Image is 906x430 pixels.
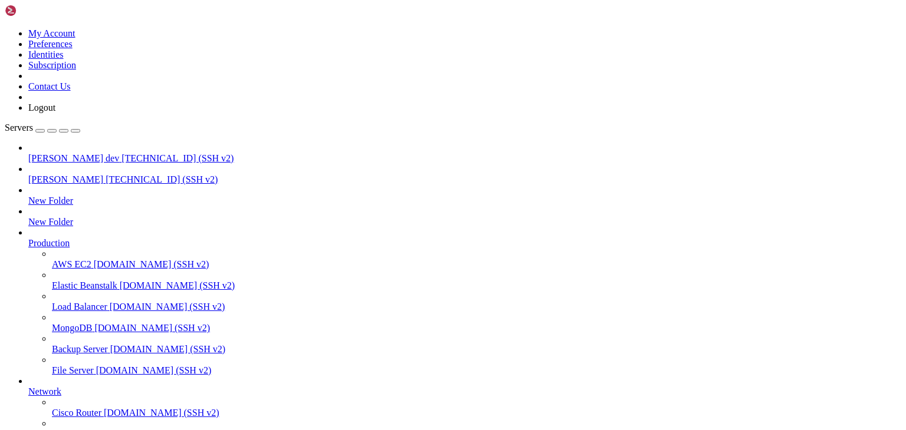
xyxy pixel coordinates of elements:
[28,196,73,206] span: New Folder
[28,238,901,249] a: Production
[52,397,901,418] li: Cisco Router [DOMAIN_NAME] (SSH v2)
[52,270,901,291] li: Elastic Beanstalk [DOMAIN_NAME] (SSH v2)
[28,386,61,396] span: Network
[122,153,234,163] span: [TECHNICAL_ID] (SSH v2)
[28,39,73,49] a: Preferences
[28,174,901,185] a: [PERSON_NAME] [TECHNICAL_ID] (SSH v2)
[52,259,91,269] span: AWS EC2
[110,302,225,312] span: [DOMAIN_NAME] (SSH v2)
[28,217,73,227] span: New Folder
[52,280,117,290] span: Elastic Beanstalk
[94,259,209,269] span: [DOMAIN_NAME] (SSH v2)
[28,153,901,164] a: [PERSON_NAME] dev [TECHNICAL_ID] (SSH v2)
[28,164,901,185] li: [PERSON_NAME] [TECHNICAL_ID] (SSH v2)
[5,5,73,16] img: Shellngn
[52,323,901,333] a: MongoDB [DOMAIN_NAME] (SSH v2)
[28,386,901,397] a: Network
[5,123,80,133] a: Servers
[52,408,901,418] a: Cisco Router [DOMAIN_NAME] (SSH v2)
[52,408,101,418] span: Cisco Router
[28,196,901,206] a: New Folder
[52,312,901,333] li: MongoDB [DOMAIN_NAME] (SSH v2)
[110,344,226,354] span: [DOMAIN_NAME] (SSH v2)
[28,206,901,227] li: New Folder
[52,355,901,376] li: File Server [DOMAIN_NAME] (SSH v2)
[28,153,119,163] span: [PERSON_NAME] dev
[28,217,901,227] a: New Folder
[52,344,901,355] a: Backup Server [DOMAIN_NAME] (SSH v2)
[28,143,901,164] li: [PERSON_NAME] dev [TECHNICAL_ID] (SSH v2)
[28,102,55,113] a: Logout
[52,302,901,312] a: Load Balancer [DOMAIN_NAME] (SSH v2)
[120,280,235,290] span: [DOMAIN_NAME] (SSH v2)
[52,291,901,312] li: Load Balancer [DOMAIN_NAME] (SSH v2)
[28,227,901,376] li: Production
[52,259,901,270] a: AWS EC2 [DOMAIN_NAME] (SSH v2)
[52,280,901,291] a: Elastic Beanstalk [DOMAIN_NAME] (SSH v2)
[104,408,219,418] span: [DOMAIN_NAME] (SSH v2)
[52,344,108,354] span: Backup Server
[96,365,212,375] span: [DOMAIN_NAME] (SSH v2)
[28,174,103,184] span: [PERSON_NAME]
[52,365,94,375] span: File Server
[28,60,76,70] a: Subscription
[28,81,71,91] a: Contact Us
[94,323,210,333] span: [DOMAIN_NAME] (SSH v2)
[28,49,64,59] a: Identities
[106,174,218,184] span: [TECHNICAL_ID] (SSH v2)
[28,238,70,248] span: Production
[52,333,901,355] li: Backup Server [DOMAIN_NAME] (SSH v2)
[52,323,92,333] span: MongoDB
[5,123,33,133] span: Servers
[28,185,901,206] li: New Folder
[28,28,75,38] a: My Account
[52,365,901,376] a: File Server [DOMAIN_NAME] (SSH v2)
[52,302,107,312] span: Load Balancer
[52,249,901,270] li: AWS EC2 [DOMAIN_NAME] (SSH v2)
